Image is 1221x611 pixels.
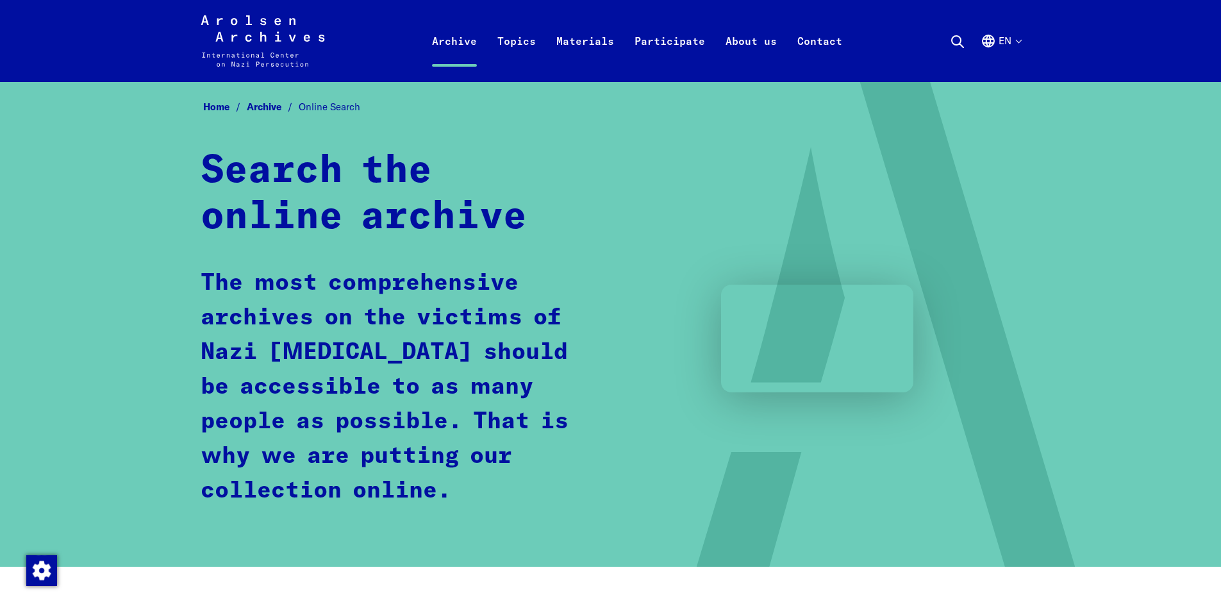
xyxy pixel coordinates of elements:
span: Online Search [299,101,360,113]
a: Contact [787,31,852,82]
a: About us [715,31,787,82]
button: English, language selection [981,33,1021,80]
a: Materials [546,31,624,82]
a: Participate [624,31,715,82]
nav: Primary [422,15,852,67]
strong: Search the online archive [201,152,527,237]
img: Change consent [26,555,57,586]
a: Home [203,101,247,113]
a: Archive [422,31,487,82]
nav: Breadcrumb [201,97,1021,117]
div: Change consent [26,555,56,585]
a: Archive [247,101,299,113]
p: The most comprehensive archives on the victims of Nazi [MEDICAL_DATA] should be accessible to as ... [201,266,588,508]
a: Topics [487,31,546,82]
